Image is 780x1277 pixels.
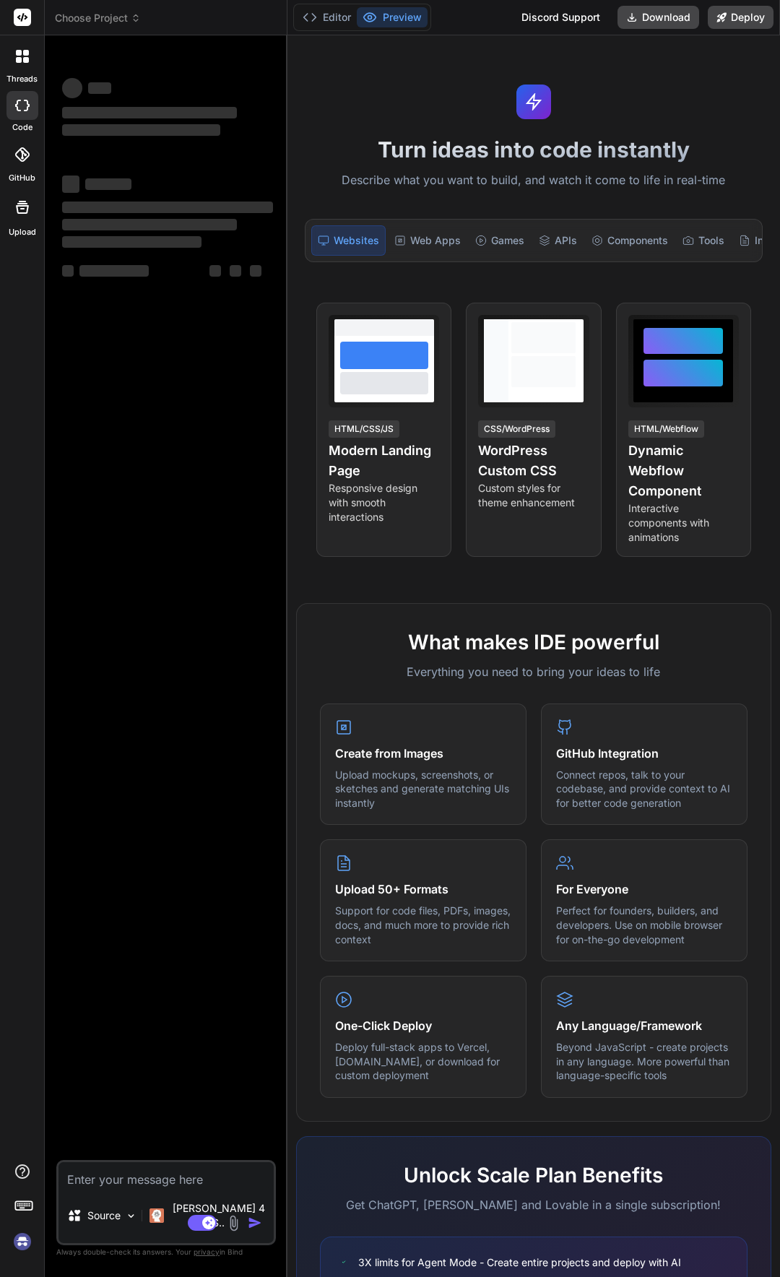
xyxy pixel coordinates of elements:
[533,225,583,256] div: APIs
[62,124,220,136] span: ‌
[469,225,530,256] div: Games
[335,1040,511,1083] p: Deploy full-stack apps to Vercel, [DOMAIN_NAME], or download for custom deployment
[62,202,273,213] span: ‌
[6,73,38,85] label: threads
[478,481,589,510] p: Custom styles for theme enhancement
[62,219,237,230] span: ‌
[9,172,35,184] label: GitHub
[556,904,732,946] p: Perfect for founders, builders, and developers. Use on mobile browser for on-the-go development
[628,501,739,545] p: Interactive components with animations
[311,225,386,256] div: Websites
[478,420,555,438] div: CSS/WordPress
[62,176,79,193] span: ‌
[9,226,36,238] label: Upload
[335,904,511,946] p: Support for code files, PDFs, images, docs, and much more to provide rich context
[329,481,439,524] p: Responsive design with smooth interactions
[556,880,732,898] h4: For Everyone
[335,745,511,762] h4: Create from Images
[320,1160,747,1190] h2: Unlock Scale Plan Benefits
[62,236,201,248] span: ‌
[55,11,141,25] span: Choose Project
[358,1255,681,1270] span: 3X limits for Agent Mode - Create entire projects and deploy with AI
[677,225,730,256] div: Tools
[62,265,74,277] span: ‌
[194,1247,220,1256] span: privacy
[628,441,739,501] h4: Dynamic Webflow Component
[209,265,221,277] span: ‌
[357,7,428,27] button: Preview
[335,768,511,810] p: Upload mockups, screenshots, or sketches and generate matching UIs instantly
[56,1245,276,1259] p: Always double-check its answers. Your in Bind
[628,420,704,438] div: HTML/Webflow
[125,1210,137,1222] img: Pick Models
[248,1216,262,1230] img: icon
[556,745,732,762] h4: GitHub Integration
[85,178,131,190] span: ‌
[556,1017,732,1034] h4: Any Language/Framework
[296,137,771,163] h1: Turn ideas into code instantly
[335,880,511,898] h4: Upload 50+ Formats
[335,1017,511,1034] h4: One-Click Deploy
[62,107,237,118] span: ‌
[320,627,747,657] h2: What makes IDE powerful
[79,265,149,277] span: ‌
[513,6,609,29] div: Discord Support
[296,171,771,190] p: Describe what you want to build, and watch it come to life in real-time
[149,1208,164,1223] img: Claude 4 Sonnet
[556,1040,732,1083] p: Beyond JavaScript - create projects in any language. More powerful than language-specific tools
[62,78,82,98] span: ‌
[617,6,699,29] button: Download
[556,768,732,810] p: Connect repos, talk to your codebase, and provide context to AI for better code generation
[708,6,773,29] button: Deploy
[12,121,32,134] label: code
[329,420,399,438] div: HTML/CSS/JS
[329,441,439,481] h4: Modern Landing Page
[320,663,747,680] p: Everything you need to bring your ideas to life
[250,265,261,277] span: ‌
[230,265,241,277] span: ‌
[586,225,674,256] div: Components
[170,1201,268,1230] p: [PERSON_NAME] 4 S..
[320,1196,747,1213] p: Get ChatGPT, [PERSON_NAME] and Lovable in a single subscription!
[87,1208,121,1223] p: Source
[10,1229,35,1254] img: signin
[297,7,357,27] button: Editor
[88,82,111,94] span: ‌
[389,225,467,256] div: Web Apps
[478,441,589,481] h4: WordPress Custom CSS
[225,1215,242,1231] img: attachment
